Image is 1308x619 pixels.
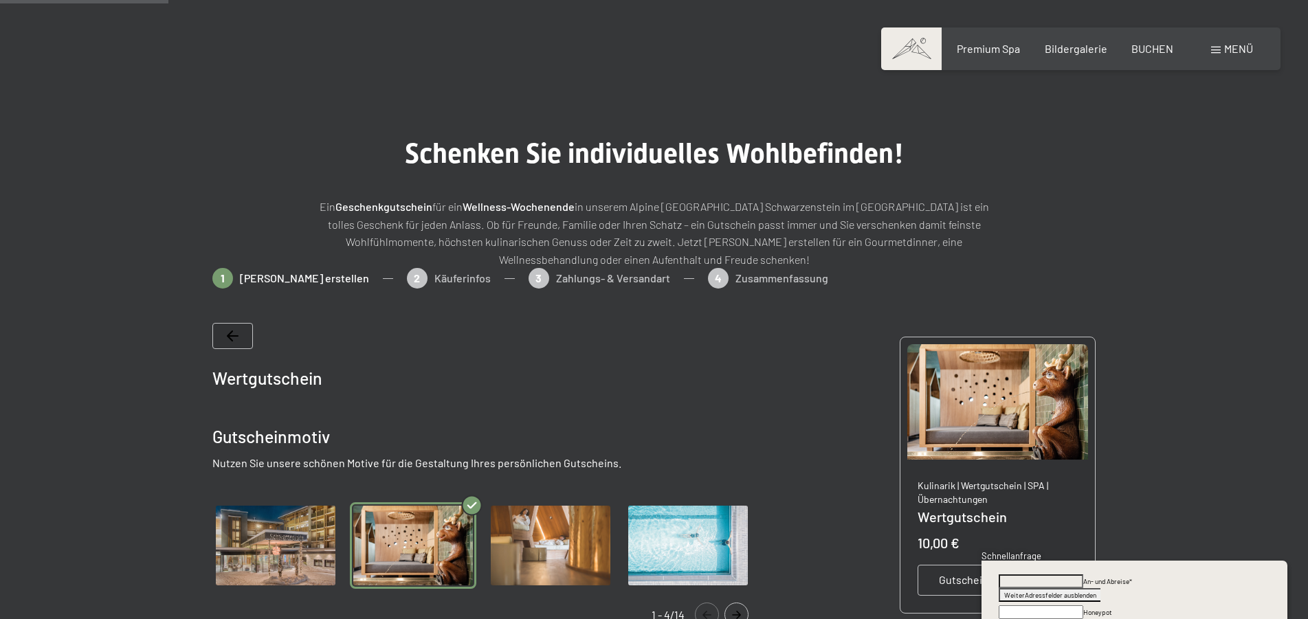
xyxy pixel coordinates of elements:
strong: Wellness-Wochenende [463,200,575,213]
button: WeiterAdressfelder ausblenden [999,588,1100,602]
span: Menü [1224,42,1253,55]
span: Schenken Sie individuelles Wohlbefinden! [405,137,904,170]
span: Schnellanfrage [982,550,1041,561]
p: Ein für ein in unserem Alpine [GEOGRAPHIC_DATA] Schwarzenstein im [GEOGRAPHIC_DATA] ist ein tolle... [311,198,998,268]
span: Weiter [1004,591,1025,599]
span: An- und Abreise* [1083,577,1132,585]
a: Premium Spa [957,42,1020,55]
a: Bildergalerie [1045,42,1107,55]
strong: Geschenkgutschein [335,200,432,213]
label: Honeypot [1083,608,1112,616]
span: Adressfelder ausblenden [1025,591,1096,599]
a: BUCHEN [1131,42,1173,55]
